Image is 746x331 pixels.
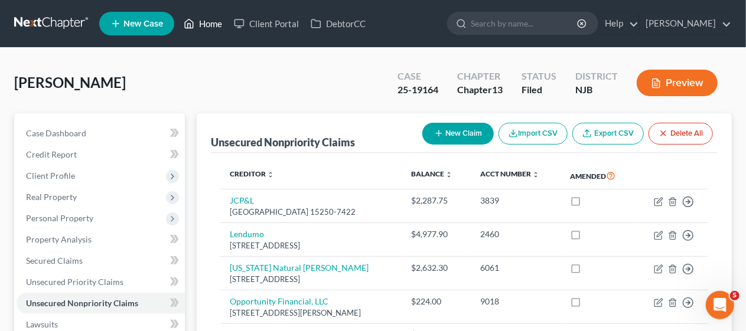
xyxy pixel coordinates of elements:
[457,70,503,83] div: Chapter
[445,171,452,178] i: unfold_more
[230,263,369,273] a: [US_STATE] Natural [PERSON_NAME]
[9,169,227,205] div: James says…
[228,13,305,34] a: Client Portal
[492,84,503,95] span: 13
[230,229,264,239] a: Lendumo
[572,123,644,145] a: Export CSV
[230,307,392,319] div: [STREET_ADDRESS][PERSON_NAME]
[230,296,328,306] a: Opportunity Financial, LLC
[532,171,539,178] i: unfold_more
[599,13,639,34] a: Help
[561,162,634,189] th: Amended
[637,70,718,96] button: Preview
[203,236,221,255] button: Send a message…
[26,319,58,329] span: Lawsuits
[18,241,28,250] button: Emoji picker
[706,291,734,319] iframe: Intercom live chat
[411,296,461,307] div: $224.00
[480,169,539,178] a: Acct Number unfold_more
[211,135,355,149] div: Unsecured Nonpriority Claims
[230,207,392,218] div: [GEOGRAPHIC_DATA] 15250-7422
[185,5,207,27] button: Home
[575,83,618,97] div: NJB
[499,123,568,145] button: Import CSV
[649,123,713,145] button: Delete All
[398,83,438,97] div: 25-19164
[34,6,53,25] img: Profile image for Operator
[730,291,740,300] span: 5
[26,298,138,308] span: Unsecured Nonpriority Claims
[411,195,461,207] div: $2,287.75
[26,277,123,287] span: Unsecured Priority Claims
[305,13,372,34] a: DebtorCC
[123,19,163,28] span: New Case
[480,262,551,274] div: 6061
[26,128,86,138] span: Case Dashboard
[56,241,66,250] button: Upload attachment
[17,229,185,250] a: Property Analysis
[109,176,217,188] div: Awesome, thanks a bunch
[26,192,77,202] span: Real Property
[480,195,551,207] div: 3839
[31,120,161,142] span: How to duplicate, archive, sort, filter, export and more with…
[178,13,228,34] a: Home
[17,250,185,271] a: Secured Claims
[207,5,229,26] div: Close
[26,171,75,181] span: Client Profile
[26,213,93,223] span: Personal Property
[99,169,227,195] div: Awesome, thanks a bunch
[14,74,126,91] span: [PERSON_NAME]
[522,70,556,83] div: Status
[230,195,254,205] a: JCP&L
[422,123,494,145] button: New Claim
[17,293,185,314] a: Unsecured Nonpriority Claims
[31,107,172,119] div: All Cases View
[411,169,452,178] a: Balance unfold_more
[9,214,227,215] div: New messages divider
[26,234,92,244] span: Property Analysis
[17,271,185,293] a: Unsecured Priority Claims
[19,97,184,153] div: All Cases ViewHow to duplicate, archive, sort, filter, export and more with…
[26,149,77,159] span: Credit Report
[640,13,731,34] a: [PERSON_NAME]
[480,228,551,240] div: 2460
[230,169,274,178] a: Creditor unfold_more
[230,240,392,251] div: [STREET_ADDRESS]
[75,241,84,250] button: Start recording
[17,144,185,165] a: Credit Report
[411,228,461,240] div: $4,977.90
[267,171,274,178] i: unfold_more
[10,216,226,236] textarea: Message…
[471,12,579,34] input: Search by name...
[575,70,618,83] div: District
[17,123,185,144] a: Case Dashboard
[57,11,99,20] h1: Operator
[411,262,461,274] div: $2,632.30
[480,296,551,307] div: 9018
[230,274,392,285] div: [STREET_ADDRESS]
[26,255,83,266] span: Secured Claims
[522,83,556,97] div: Filed
[8,5,30,27] button: go back
[37,241,47,250] button: Gif picker
[398,70,438,83] div: Case
[457,83,503,97] div: Chapter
